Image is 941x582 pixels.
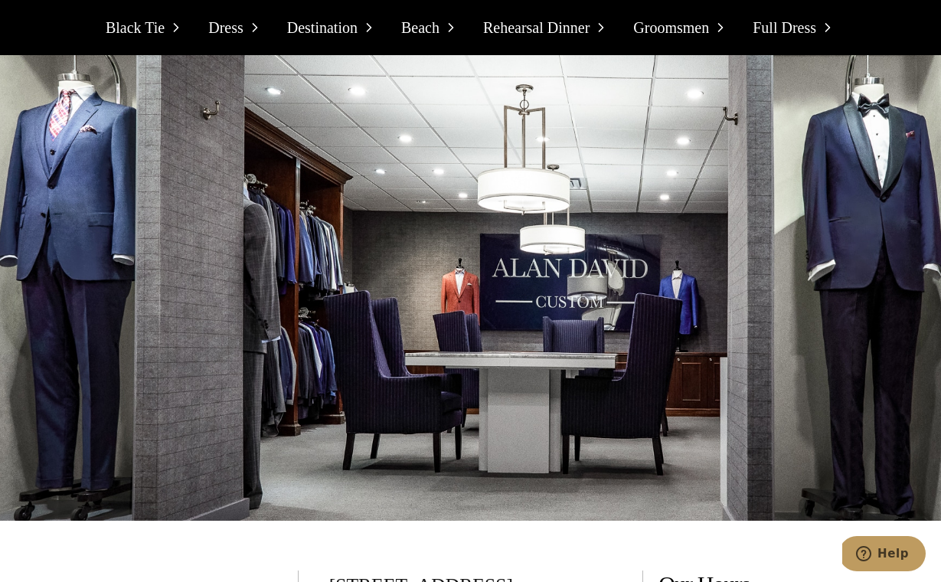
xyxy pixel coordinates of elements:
[483,15,590,40] span: Rehearsal Dinner
[287,15,358,40] span: Destination
[401,15,439,40] span: Beach
[753,15,816,40] span: Full Dress
[106,15,165,40] span: Black Tie
[842,536,926,574] iframe: Opens a widget where you can chat to one of our agents
[633,15,709,40] span: Groomsmen
[208,15,243,40] span: Dress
